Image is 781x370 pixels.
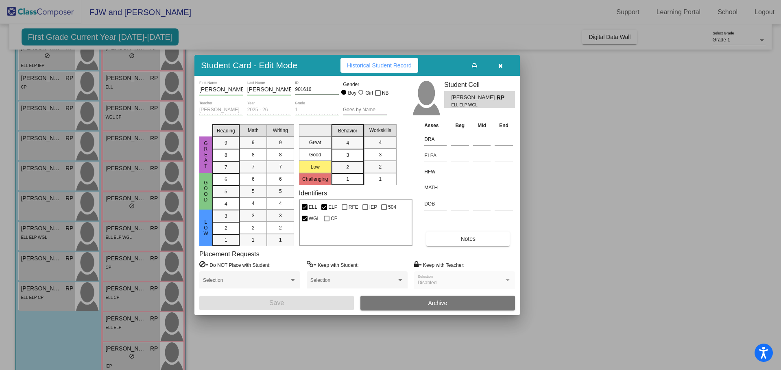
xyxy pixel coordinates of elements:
span: 9 [252,139,255,146]
input: assessment [424,166,447,178]
span: Reading [217,127,235,134]
span: Archive [428,300,447,306]
span: 1 [279,236,282,244]
input: Enter ID [295,87,339,93]
span: 6 [279,175,282,183]
label: Identifiers [299,189,327,197]
span: RFE [349,202,358,212]
span: CP [331,214,338,223]
input: year [247,107,291,113]
span: 2 [279,224,282,232]
span: RP [497,93,508,102]
span: ELL ELP WGL [451,102,491,108]
span: Notes [460,236,476,242]
span: 2 [346,164,349,171]
span: Good [202,180,209,203]
button: Archive [360,296,515,310]
input: grade [295,107,339,113]
h3: Student Card - Edit Mode [201,60,297,70]
span: 2 [252,224,255,232]
th: Asses [422,121,449,130]
button: Save [199,296,354,310]
label: Placement Requests [199,250,260,258]
span: 8 [225,151,227,159]
label: = Keep with Student: [307,261,359,269]
span: Writing [273,127,288,134]
div: Boy [348,89,357,97]
label: = Do NOT Place with Student: [199,261,271,269]
span: Behavior [338,127,357,134]
span: Save [269,299,284,306]
button: Notes [426,232,510,246]
h3: Student Cell [444,81,515,89]
span: 7 [225,164,227,171]
span: WGL [309,214,320,223]
span: 7 [252,163,255,171]
span: ELL [309,202,317,212]
span: IEP [369,202,377,212]
span: 5 [252,188,255,195]
mat-label: Gender [343,81,387,88]
span: 3 [346,151,349,159]
span: 4 [346,139,349,147]
span: 2 [225,225,227,232]
input: assessment [424,133,447,145]
div: Girl [365,89,373,97]
span: 7 [279,163,282,171]
span: ELP [328,202,338,212]
span: Disabled [418,280,437,286]
input: teacher [199,107,243,113]
span: 504 [388,202,396,212]
input: assessment [424,149,447,162]
span: 4 [225,200,227,208]
button: Historical Student Record [340,58,418,73]
span: 3 [252,212,255,219]
span: 9 [225,139,227,147]
span: 1 [252,236,255,244]
span: 1 [225,236,227,244]
input: goes by name [343,107,387,113]
span: NB [382,88,389,98]
span: Historical Student Record [347,62,412,69]
span: Great [202,141,209,169]
span: 8 [279,151,282,158]
span: 9 [279,139,282,146]
span: 1 [379,175,382,183]
span: 3 [279,212,282,219]
span: 3 [379,151,382,158]
span: 4 [279,200,282,207]
label: = Keep with Teacher: [414,261,465,269]
th: End [493,121,515,130]
th: Beg [449,121,471,130]
span: 2 [379,163,382,171]
span: 4 [379,139,382,146]
span: 4 [252,200,255,207]
th: Mid [471,121,493,130]
span: 5 [225,188,227,195]
span: 5 [279,188,282,195]
span: 8 [252,151,255,158]
span: 6 [252,175,255,183]
input: assessment [424,182,447,194]
span: Low [202,219,209,236]
input: assessment [424,198,447,210]
span: Workskills [369,127,391,134]
span: 3 [225,212,227,220]
span: 6 [225,176,227,183]
span: Math [248,127,259,134]
span: [PERSON_NAME] [451,93,496,102]
span: 1 [346,175,349,183]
